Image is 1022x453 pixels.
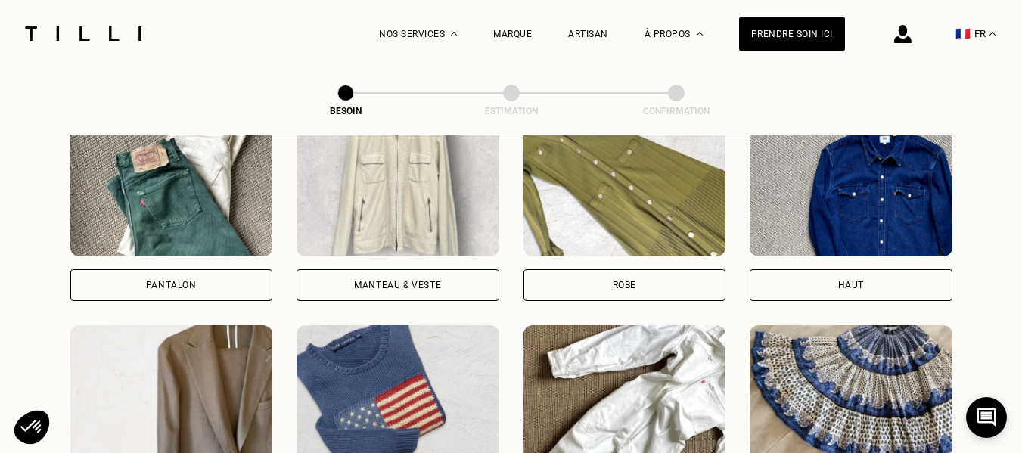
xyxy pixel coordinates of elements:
[354,281,441,290] div: Manteau & Veste
[955,26,971,41] span: 🇫🇷
[989,32,996,36] img: menu déroulant
[697,32,703,36] img: Menu déroulant à propos
[750,120,952,256] img: Tilli retouche votre Haut
[613,281,636,290] div: Robe
[601,106,752,116] div: Confirmation
[70,120,273,256] img: Tilli retouche votre Pantalon
[146,281,197,290] div: Pantalon
[568,29,608,39] a: Artisan
[436,106,587,116] div: Estimation
[451,32,457,36] img: Menu déroulant
[297,120,499,256] img: Tilli retouche votre Manteau & Veste
[838,281,864,290] div: Haut
[894,25,912,43] img: icône connexion
[493,29,532,39] a: Marque
[739,17,845,51] a: Prendre soin ici
[523,120,726,256] img: Tilli retouche votre Robe
[270,106,421,116] div: Besoin
[20,26,147,41] img: Logo du service de couturière Tilli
